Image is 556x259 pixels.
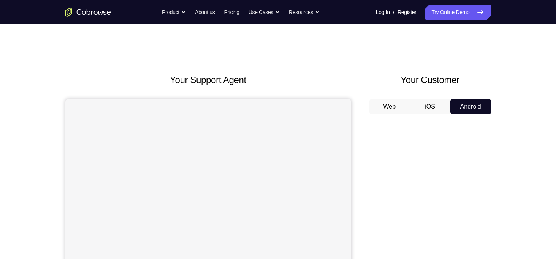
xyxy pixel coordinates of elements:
[376,5,390,20] a: Log In
[410,99,450,114] button: iOS
[195,5,215,20] a: About us
[65,8,111,17] a: Go to the home page
[289,5,320,20] button: Resources
[224,5,239,20] a: Pricing
[450,99,491,114] button: Android
[249,5,280,20] button: Use Cases
[162,5,186,20] button: Product
[393,8,394,17] span: /
[369,73,491,87] h2: Your Customer
[425,5,491,20] a: Try Online Demo
[65,73,351,87] h2: Your Support Agent
[398,5,416,20] a: Register
[369,99,410,114] button: Web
